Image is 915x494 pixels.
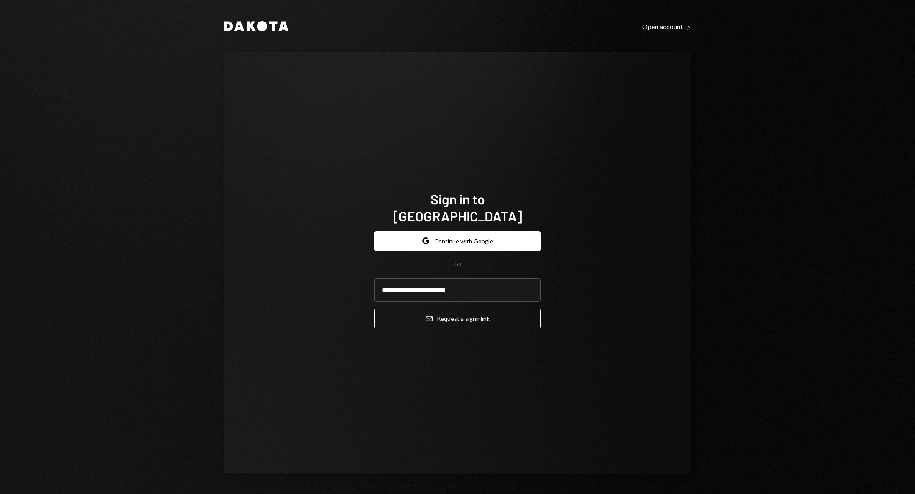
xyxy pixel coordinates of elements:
h1: Sign in to [GEOGRAPHIC_DATA] [374,190,541,224]
div: OR [454,261,461,268]
button: Continue with Google [374,231,541,251]
button: Request a signinlink [374,309,541,328]
a: Open account [642,22,691,31]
